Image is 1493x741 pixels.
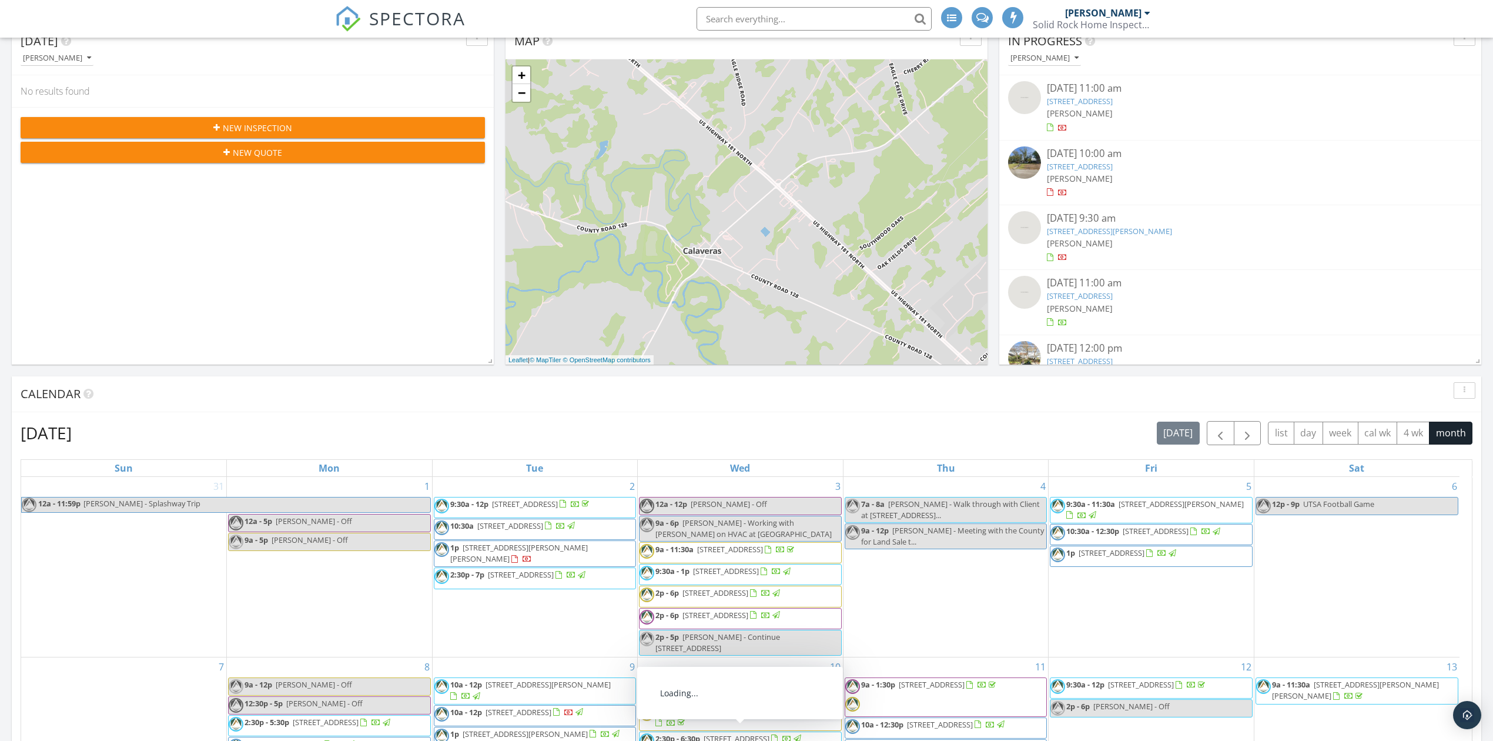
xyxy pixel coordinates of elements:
img: logo_2.png [1256,679,1271,694]
a: 9a - 11:30a [STREET_ADDRESS][PERSON_NAME] [639,705,842,731]
span: [STREET_ADDRESS] [488,569,554,580]
button: month [1429,422,1472,445]
a: 10a - 12p [STREET_ADDRESS] [450,707,585,717]
span: [PERSON_NAME] - Off [272,535,348,545]
span: [PERSON_NAME] - Off [276,516,352,526]
a: [STREET_ADDRESS] [1047,96,1113,106]
span: 9a - 5p [245,535,268,545]
div: [DATE] 9:30 am [1047,211,1434,226]
span: 7a - 8a [861,499,885,509]
img: logo_2.png [229,698,243,713]
img: logo_2.png [22,498,36,512]
span: 9a - 11:30a [655,544,694,555]
span: [PERSON_NAME] - Off [286,698,363,709]
span: [STREET_ADDRESS][PERSON_NAME] [697,706,822,717]
img: streetview [1008,211,1041,244]
a: 1p [STREET_ADDRESS] [1066,548,1178,558]
a: Go to September 1, 2025 [422,477,432,496]
a: 2:30p - 5:30p [STREET_ADDRESS] [245,717,392,727]
a: 2p - 6p [STREET_ADDRESS] [639,608,842,629]
a: Zoom out [513,84,530,102]
span: 2:30p - 5:30p [245,717,289,727]
span: 9a - 1:30p [861,679,895,690]
div: [DATE] 11:00 am [1047,81,1434,96]
a: 9:30a - 11:30a [STREET_ADDRESS][PERSON_NAME] [1050,497,1253,523]
span: 2p - 6p [655,610,679,620]
a: 1p [STREET_ADDRESS] [1050,546,1253,567]
span: [PERSON_NAME] [1047,173,1113,184]
span: 9a - 12p [861,525,889,536]
span: 10:30a [450,520,474,531]
a: [DATE] 11:00 am [STREET_ADDRESS] [PERSON_NAME] [1008,276,1472,328]
a: 9a - 11:30a [STREET_ADDRESS][PERSON_NAME] [655,706,822,728]
img: logo_2.png [229,535,243,549]
a: 1p [STREET_ADDRESS][PERSON_NAME][PERSON_NAME] [450,542,588,564]
a: Saturday [1347,460,1367,476]
span: [PERSON_NAME] - Walk through with Client at [STREET_ADDRESS]... [861,499,1040,520]
span: [STREET_ADDRESS] [1079,548,1144,558]
img: logo_2.png [229,679,243,694]
a: 10:30a - 12:30p [STREET_ADDRESS] [1050,524,1253,545]
span: [PERSON_NAME] - Off [1093,701,1170,712]
img: streetview [1008,81,1041,114]
span: 2:30p - 7p [450,569,484,580]
div: No results found [12,75,494,107]
img: logo_2.png [640,706,654,721]
button: Next month [1234,421,1261,445]
a: Go to September 7, 2025 [216,657,226,676]
button: cal wk [1358,422,1398,445]
span: 12:30p - 5p [245,698,283,709]
a: [DATE] 9:30 am [STREET_ADDRESS][PERSON_NAME] [PERSON_NAME] [1008,211,1472,263]
img: streetview [1008,146,1041,179]
a: Go to September 13, 2025 [1444,657,1459,676]
img: streetview [1008,341,1041,374]
button: New Quote [21,142,485,163]
span: 9a - 11:30a [1272,679,1310,690]
img: The Best Home Inspection Software - Spectora [335,6,361,32]
span: 2p - 6p [655,588,679,598]
a: Sunday [112,460,135,476]
span: [PERSON_NAME] - Meeting with the County for Land Sale t... [861,525,1044,547]
a: Go to August 31, 2025 [211,477,226,496]
span: In Progress [1008,33,1082,49]
img: logo_2.png [229,717,243,732]
span: [STREET_ADDRESS][PERSON_NAME][PERSON_NAME] [1272,679,1439,701]
span: 12a - 5p [245,516,272,526]
span: [STREET_ADDRESS] [899,679,965,690]
span: 10a - 12p [450,679,482,690]
a: 9:30a - 12p [STREET_ADDRESS] [450,499,591,509]
span: [STREET_ADDRESS] [477,520,543,531]
button: [DATE] [1157,422,1200,445]
img: logo_2.png [434,520,449,535]
a: 10:30a - 12:30p [STREET_ADDRESS] [1066,526,1222,536]
a: 9a - 11:30a [STREET_ADDRESS] [639,542,842,563]
a: 2p - 6p [STREET_ADDRESS] [655,588,782,598]
span: [STREET_ADDRESS][PERSON_NAME][PERSON_NAME] [450,542,588,564]
span: New Inspection [223,122,292,134]
span: 2p - 6p [1066,701,1090,712]
a: [STREET_ADDRESS] [1047,161,1113,172]
span: [DATE] [21,33,58,49]
img: logo_2.png [434,679,449,694]
a: 10:30a [STREET_ADDRESS] [450,520,577,531]
a: Go to September 3, 2025 [833,477,843,496]
img: logo_2.png [1050,499,1065,513]
span: Calendar [21,386,81,402]
img: logo_2.png [845,679,860,694]
button: week [1323,422,1358,445]
span: [STREET_ADDRESS] [1123,526,1189,536]
span: 9:30a - 12p [1066,679,1104,690]
a: 9:30a - 1p [STREET_ADDRESS] [639,564,842,585]
td: Go to September 4, 2025 [843,477,1049,657]
span: [STREET_ADDRESS] [682,588,748,598]
div: [DATE] 11:00 am [1047,276,1434,291]
div: [PERSON_NAME] [23,54,91,62]
img: logo_2.png [640,566,654,580]
img: logo_2.png [1050,548,1065,562]
a: Wednesday [728,460,752,476]
img: logo_2.png [434,499,449,513]
a: Go to September 9, 2025 [627,657,637,676]
span: [PERSON_NAME] - Off [691,499,767,509]
a: Monday [316,460,342,476]
span: 1p [450,542,459,553]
